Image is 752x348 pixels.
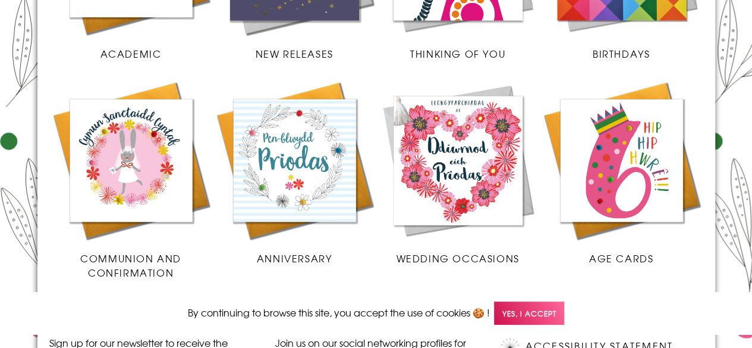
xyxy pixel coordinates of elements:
[100,46,162,61] span: Academic
[49,79,213,280] a: Communion and Confirmation
[589,251,653,265] span: Age Cards
[213,79,376,265] a: Anniversary
[540,79,703,265] a: Age Cards
[257,251,332,265] span: Anniversary
[593,46,650,61] span: Birthdays
[255,46,333,61] span: New Releases
[494,302,564,325] span: Yes, I accept
[396,251,519,265] span: Wedding Occasions
[80,251,181,280] span: Communion and Confirmation
[410,46,505,61] span: Thinking of You
[376,79,540,265] a: Wedding Occasions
